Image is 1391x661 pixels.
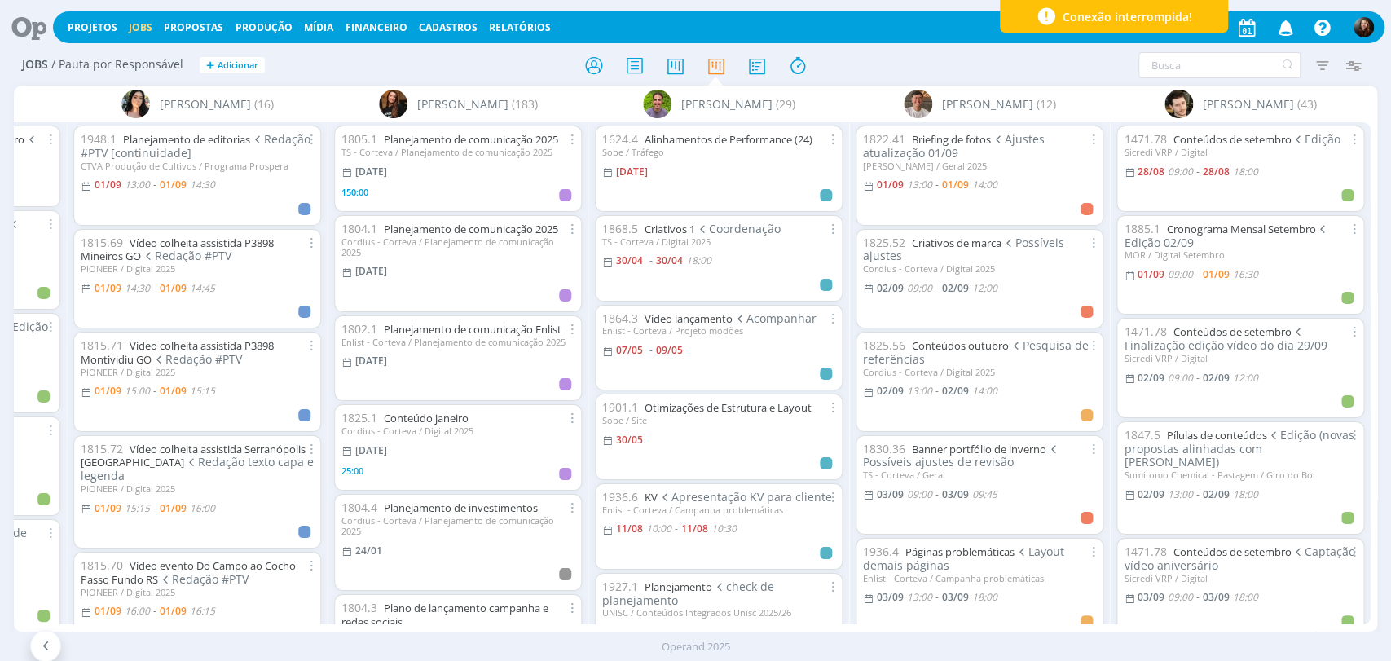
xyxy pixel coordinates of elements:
: - [649,256,653,266]
button: Financeiro [341,21,412,34]
div: MOR / Digital Setembro [1124,249,1357,260]
: 03/09 [877,487,904,501]
span: 1804.3 [341,600,377,615]
: 01/09 [877,178,904,192]
: 18:00 [1233,487,1258,501]
div: Enlist - Corteva / Campanha problemáticas [863,573,1096,584]
a: Mídia [304,20,333,34]
button: Projetos [63,21,122,34]
: 01/09 [95,384,121,398]
span: Possíveis ajustes de revisão [863,441,1060,470]
: 16:00 [190,501,215,515]
a: Conteúdos de setembro [1173,324,1291,339]
div: Sobe / Site [602,415,835,425]
a: Planejamento [645,579,712,594]
a: Criativos 1 [645,222,695,236]
a: Planejamento de editorias [123,132,250,147]
div: Enlist - Corteva / Campanha problemáticas [602,505,835,515]
: 15:00 [125,384,150,398]
a: Financeiro [346,20,407,34]
a: Briefing de fotos [912,132,991,147]
span: 1815.71 [81,337,123,353]
span: Redação #PTV [152,351,242,367]
: 03/09 [1203,590,1230,604]
: 14:30 [125,281,150,295]
a: Banner portfólio de inverno [912,442,1046,456]
span: 1830.36 [863,441,905,456]
: 18:00 [972,590,997,604]
: 14:30 [190,178,215,192]
span: 1471.78 [1124,324,1166,339]
: 15:15 [190,384,215,398]
span: 1804.4 [341,500,377,515]
a: Conteúdos de setembro [1173,544,1291,559]
: 02/09 [877,384,904,398]
: 02/09 [1203,487,1230,501]
: [DATE] [355,354,387,368]
span: 1471.78 [1124,544,1166,559]
span: 1802.1 [341,321,377,337]
div: UNISC / Conteúdos Integrados Unisc 2025/26 [602,607,835,618]
: - [153,504,156,513]
: 16:30 [1233,267,1258,281]
span: 1936.4 [863,544,899,559]
: [DATE] [616,165,648,178]
div: Sumitomo Chemical - Pastagem / Giro do Boi [1124,469,1357,480]
: 03/09 [942,487,969,501]
: 03/09 [877,590,904,604]
span: Adicionar [218,60,258,71]
: - [935,284,939,293]
: 09/05 [656,343,683,357]
: [DATE] [355,165,387,178]
a: Conteúdo janeiro [384,411,469,425]
: 01/09 [95,501,121,515]
a: Alinhamentos de Performance (24) [645,132,812,147]
span: 1822.41 [863,131,905,147]
a: Planejamento de investimentos [384,500,538,515]
span: 1936.6 [602,489,638,505]
: - [153,606,156,616]
span: 1868.5 [602,221,638,236]
: 11/08 [616,522,643,535]
: - [935,386,939,396]
span: Apresentação KV para cliente [658,489,832,505]
span: (29) [776,95,795,112]
: 13:00 [907,384,932,398]
span: 1847.5 [1124,427,1160,443]
button: E [1353,13,1375,42]
: - [1196,593,1200,602]
: 18:00 [686,253,711,267]
a: Vídeo colheita assistida Serranópolis [GEOGRAPHIC_DATA] [81,442,306,470]
: 15:15 [125,501,150,515]
: 13:00 [125,178,150,192]
span: 1885.1 [1124,221,1160,236]
: - [1196,270,1200,280]
a: Vídeo evento Do Campo ao Cocho Passo Fundo RS [81,558,296,587]
span: 1927.1 [602,579,638,594]
button: Propostas [159,21,228,34]
span: Ajustes atualização 01/09 [863,131,1045,161]
div: TS - Corteva / Planejamento de comunicação 2025 [341,147,574,157]
: [DATE] [355,264,387,278]
span: (16) [254,95,274,112]
span: Redação #PTV [158,571,249,587]
: - [153,284,156,293]
span: Jobs [22,58,48,72]
span: Propostas [164,20,223,34]
: 30/04 [616,253,643,267]
span: 1825.56 [863,337,905,353]
button: Relatórios [484,21,556,34]
a: Relatórios [489,20,551,34]
span: [PERSON_NAME] [942,95,1033,112]
span: Redação #PTV [141,248,231,263]
: 30/05 [616,433,643,447]
: 01/09 [160,604,187,618]
span: 1805.1 [341,131,377,147]
: 09:00 [1168,590,1193,604]
: 10:30 [711,522,737,535]
a: Cronograma Mensal Setembro [1166,222,1315,236]
img: T [904,90,932,118]
: 18:00 [1233,165,1258,178]
img: T [379,90,407,118]
a: Otimizações de Estrutura e Layout [645,400,812,415]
